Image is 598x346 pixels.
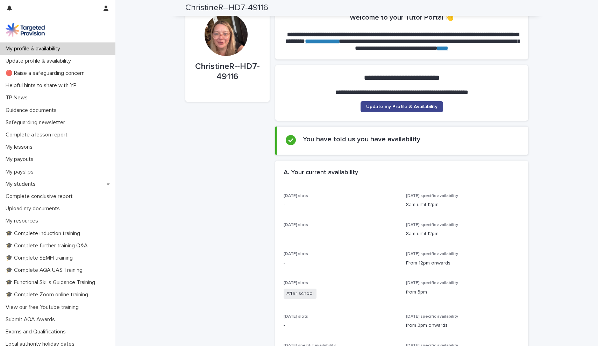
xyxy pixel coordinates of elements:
span: [DATE] specific availability [406,281,458,285]
p: - [284,260,398,267]
p: 🎓 Complete further training Q&A [3,242,93,249]
h2: You have told us you have availability [303,135,420,143]
p: 🎓 Functional Skills Guidance Training [3,279,101,286]
p: My students [3,181,41,188]
p: My resources [3,218,44,224]
p: 8am until 12pm [406,230,520,238]
p: - [284,322,398,329]
span: [DATE] specific availability [406,252,458,256]
p: My payouts [3,156,39,163]
h2: ChristineR--HD7-49116 [185,3,268,13]
span: [DATE] specific availability [406,315,458,319]
p: 🎓 Complete AQA UAS Training [3,267,88,274]
p: 🎓 Complete induction training [3,230,86,237]
h2: Welcome to your Tutor Portal 👋 [350,13,454,22]
p: Update profile & availability [3,58,77,64]
p: From 12pm onwards [406,260,520,267]
p: from 3pm [406,289,520,296]
p: TP News [3,94,33,101]
p: Upload my documents [3,205,65,212]
p: Helpful hints to share with YP [3,82,82,89]
p: - [284,201,398,209]
p: Complete conclusive report [3,193,78,200]
p: 🎓 Complete SEMH training [3,255,78,261]
p: - [284,230,398,238]
p: 8am until 12pm [406,201,520,209]
h2: A. Your current availability [284,169,358,177]
span: [DATE] slots [284,315,308,319]
p: Guidance documents [3,107,62,114]
span: After school [284,289,316,299]
p: Submit AQA Awards [3,316,60,323]
span: [DATE] slots [284,223,308,227]
span: [DATE] slots [284,194,308,198]
a: Update my Profile & Availability [361,101,443,112]
p: My profile & availability [3,45,66,52]
p: My payslips [3,169,39,175]
p: from 3pm onwards [406,322,520,329]
p: ChristineR--HD7-49116 [194,62,261,82]
p: Exams and Qualifications [3,329,71,335]
p: Safeguarding newsletter [3,119,71,126]
p: View our free Youtube training [3,304,84,311]
p: 🎓 Complete Zoom online training [3,291,94,298]
img: M5nRWzHhSzIhMunXDL62 [6,23,45,37]
span: [DATE] slots [284,252,308,256]
span: [DATE] specific availability [406,223,458,227]
p: 🔴 Raise a safeguarding concern [3,70,90,77]
p: My lessons [3,144,38,150]
span: Update my Profile & Availability [366,104,437,109]
span: [DATE] slots [284,281,308,285]
span: [DATE] specific availability [406,194,458,198]
p: Complete a lesson report [3,132,73,138]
